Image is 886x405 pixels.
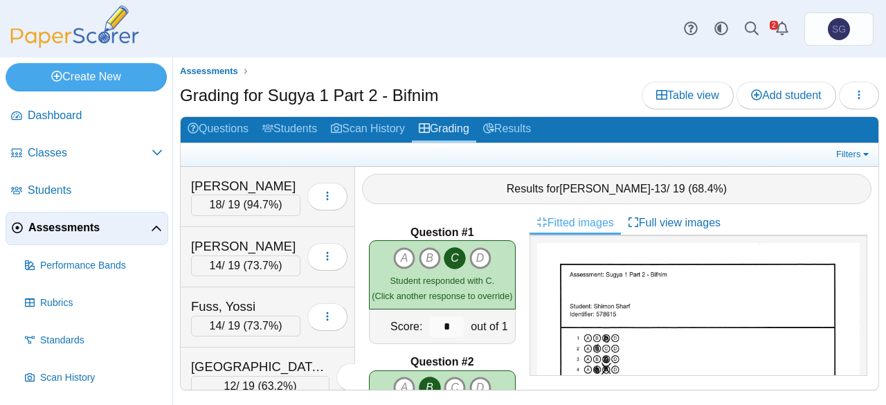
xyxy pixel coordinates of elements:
[410,354,474,370] b: Question #2
[6,174,168,208] a: Students
[393,247,415,269] i: A
[469,377,491,399] i: D
[6,212,168,245] a: Assessments
[6,6,144,48] img: PaperScorer
[410,225,474,240] b: Question #1
[642,82,734,109] a: Table view
[390,276,494,286] span: Student responded with C.
[224,380,237,392] span: 12
[804,12,874,46] a: Shmuel Granovetter
[40,259,163,273] span: Performance Bands
[767,14,797,44] a: Alerts
[191,195,300,215] div: / 19 ( )
[28,108,163,123] span: Dashboard
[530,211,621,235] a: Fitted images
[247,320,278,332] span: 73.7%
[6,100,168,133] a: Dashboard
[654,183,667,195] span: 13
[419,377,441,399] i: B
[191,255,300,276] div: / 19 ( )
[191,376,329,397] div: / 19 ( )
[40,296,163,310] span: Rubrics
[828,18,850,40] span: Shmuel Granovetter
[324,117,412,143] a: Scan History
[6,63,167,91] a: Create New
[691,183,723,195] span: 68.4%
[751,89,821,101] span: Add student
[177,63,242,80] a: Assessments
[191,358,329,376] div: [GEOGRAPHIC_DATA][PERSON_NAME]
[6,38,144,50] a: PaperScorer
[262,380,293,392] span: 63.2%
[736,82,835,109] a: Add student
[210,260,222,271] span: 14
[28,183,163,198] span: Students
[19,324,168,357] a: Standards
[255,117,324,143] a: Students
[832,24,846,34] span: Shmuel Granovetter
[191,316,300,336] div: / 19 ( )
[621,211,727,235] a: Full view images
[19,361,168,395] a: Scan History
[467,309,514,343] div: out of 1
[19,287,168,320] a: Rubrics
[19,249,168,282] a: Performance Bands
[180,66,238,76] span: Assessments
[412,117,476,143] a: Grading
[6,137,168,170] a: Classes
[476,117,538,143] a: Results
[393,377,415,399] i: A
[833,147,875,161] a: Filters
[372,276,512,301] small: (Click another response to override)
[444,377,466,399] i: C
[210,199,222,210] span: 18
[247,199,278,210] span: 94.7%
[469,247,491,269] i: D
[444,247,466,269] i: C
[370,309,426,343] div: Score:
[180,84,439,107] h1: Grading for Sugya 1 Part 2 - Bifnim
[191,298,300,316] div: Fuss, Yossi
[210,320,222,332] span: 14
[28,145,152,161] span: Classes
[419,247,441,269] i: B
[247,260,278,271] span: 73.7%
[191,177,300,195] div: [PERSON_NAME]
[28,220,151,235] span: Assessments
[181,117,255,143] a: Questions
[362,174,871,204] div: Results for - / 19 ( )
[656,89,719,101] span: Table view
[191,237,300,255] div: [PERSON_NAME]
[40,371,163,385] span: Scan History
[40,334,163,348] span: Standards
[559,183,651,195] span: [PERSON_NAME]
